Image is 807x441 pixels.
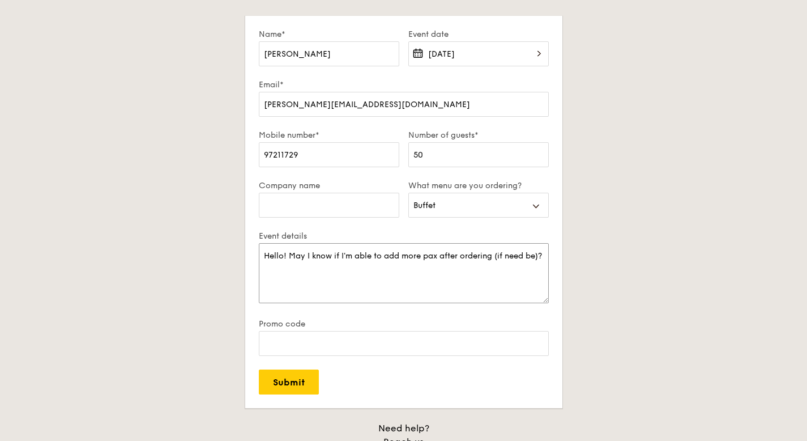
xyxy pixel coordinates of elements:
[259,243,549,303] textarea: Let us know details such as your venue address, event time, preferred menu, dietary requirements,...
[259,80,549,90] label: Email*
[259,181,399,190] label: Company name
[259,231,549,241] label: Event details
[259,29,399,39] label: Name*
[408,29,549,39] label: Event date
[259,319,549,329] label: Promo code
[408,130,549,140] label: Number of guests*
[259,370,319,395] input: Submit
[259,130,399,140] label: Mobile number*
[408,181,549,190] label: What menu are you ordering?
